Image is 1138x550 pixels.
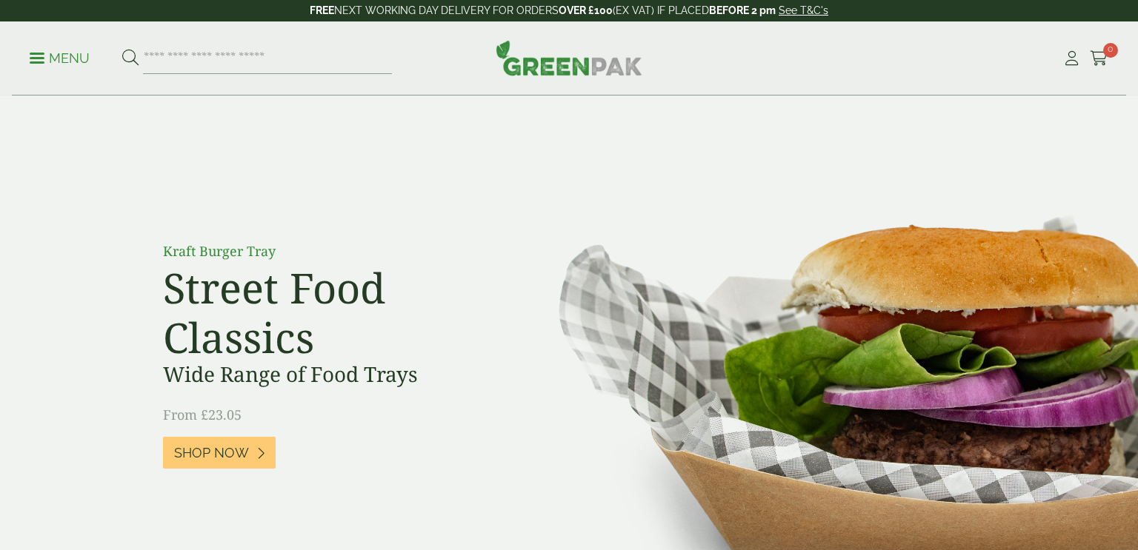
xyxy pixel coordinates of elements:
[163,362,496,387] h3: Wide Range of Food Trays
[163,437,276,469] a: Shop Now
[1090,47,1108,70] a: 0
[779,4,828,16] a: See T&C's
[30,50,90,64] a: Menu
[174,445,249,461] span: Shop Now
[30,50,90,67] p: Menu
[163,241,496,261] p: Kraft Burger Tray
[496,40,642,76] img: GreenPak Supplies
[1090,51,1108,66] i: Cart
[709,4,776,16] strong: BEFORE 2 pm
[163,263,496,362] h2: Street Food Classics
[1062,51,1081,66] i: My Account
[163,406,242,423] span: From £23.05
[310,4,334,16] strong: FREE
[1103,43,1118,58] span: 0
[559,4,613,16] strong: OVER £100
